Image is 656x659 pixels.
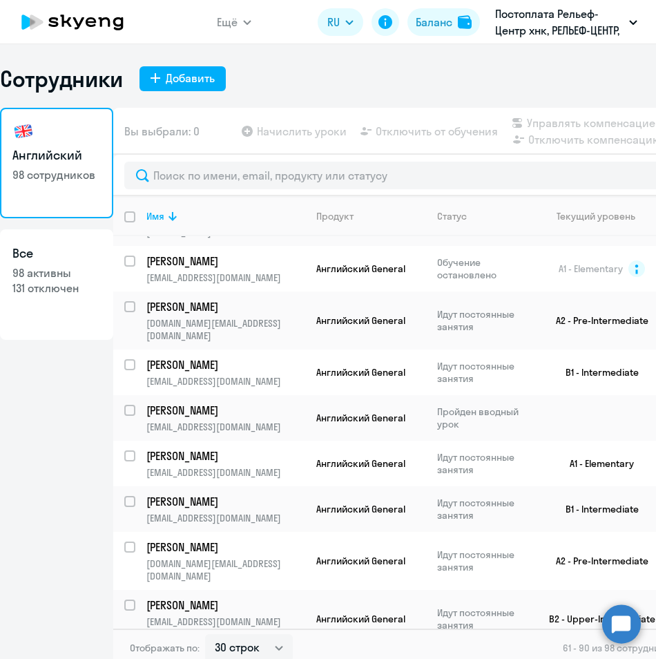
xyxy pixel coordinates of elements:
[146,557,305,582] p: [DOMAIN_NAME][EMAIL_ADDRESS][DOMAIN_NAME]
[12,167,101,182] p: 98 сотрудников
[437,256,532,281] p: Обучение остановлено
[437,308,532,333] p: Идут постоянные занятия
[146,615,305,640] p: [EMAIL_ADDRESS][DOMAIN_NAME][DOMAIN_NAME]
[327,14,340,30] span: RU
[318,8,363,36] button: RU
[437,360,532,385] p: Идут постоянные занятия
[12,280,101,296] p: 131 отключен
[146,539,302,555] p: [PERSON_NAME]
[316,314,405,327] span: Английский General
[12,245,101,262] h3: Все
[316,555,405,567] span: Английский General
[557,210,635,222] div: Текущий уровень
[437,210,467,222] div: Статус
[146,271,305,284] p: [EMAIL_ADDRESS][DOMAIN_NAME]
[146,512,305,524] p: [EMAIL_ADDRESS][DOMAIN_NAME]
[146,375,305,388] p: [EMAIL_ADDRESS][DOMAIN_NAME]
[437,607,532,631] p: Идут постоянные занятия
[146,254,302,269] p: [PERSON_NAME]
[130,642,200,654] span: Отображать по:
[316,262,405,275] span: Английский General
[12,120,35,142] img: english
[316,457,405,470] span: Английский General
[12,146,101,164] h3: Английский
[146,254,305,269] a: [PERSON_NAME]
[437,548,532,573] p: Идут постоянные занятия
[146,448,302,464] p: [PERSON_NAME]
[146,210,164,222] div: Имя
[146,299,305,314] a: [PERSON_NAME]
[146,466,305,479] p: [EMAIL_ADDRESS][DOMAIN_NAME]
[316,210,354,222] div: Продукт
[416,14,452,30] div: Баланс
[12,265,101,280] p: 98 активны
[124,123,200,140] span: Вы выбрали: 0
[146,494,305,509] a: [PERSON_NAME]
[437,451,532,476] p: Идут постоянные занятия
[146,403,305,418] a: [PERSON_NAME]
[407,8,480,36] button: Балансbalance
[316,366,405,379] span: Английский General
[495,6,624,39] p: Постоплата Рельеф-Центр хнк, РЕЛЬЕФ-ЦЕНТР, ООО
[146,210,305,222] div: Имя
[146,494,302,509] p: [PERSON_NAME]
[146,357,302,372] p: [PERSON_NAME]
[437,497,532,522] p: Идут постоянные занятия
[146,539,305,555] a: [PERSON_NAME]
[316,613,405,625] span: Английский General
[217,8,251,36] button: Ещё
[146,598,305,613] a: [PERSON_NAME]
[146,299,302,314] p: [PERSON_NAME]
[146,357,305,372] a: [PERSON_NAME]
[488,6,644,39] button: Постоплата Рельеф-Центр хнк, РЕЛЬЕФ-ЦЕНТР, ООО
[146,317,305,342] p: [DOMAIN_NAME][EMAIL_ADDRESS][DOMAIN_NAME]
[559,262,623,275] span: A1 - Elementary
[146,421,305,433] p: [EMAIL_ADDRESS][DOMAIN_NAME]
[316,412,405,424] span: Английский General
[316,503,405,515] span: Английский General
[458,15,472,29] img: balance
[217,14,238,30] span: Ещё
[166,70,215,86] div: Добавить
[146,403,302,418] p: [PERSON_NAME]
[437,405,532,430] p: Пройден вводный урок
[146,598,302,613] p: [PERSON_NAME]
[139,66,226,91] button: Добавить
[146,448,305,464] a: [PERSON_NAME]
